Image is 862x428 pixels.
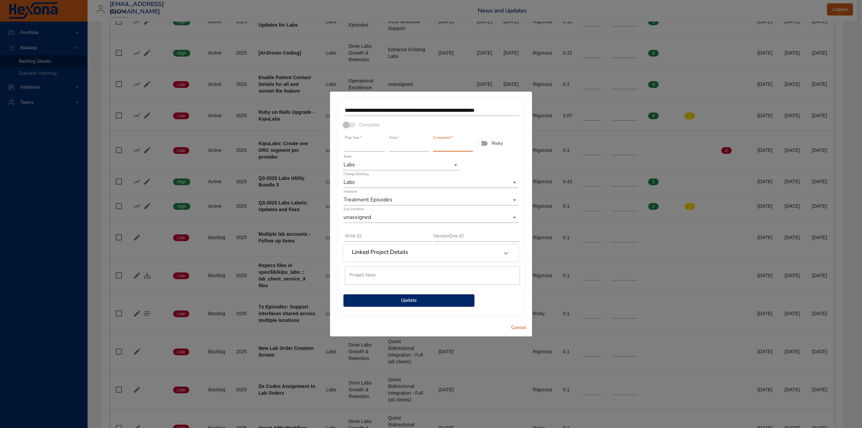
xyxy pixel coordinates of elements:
[345,136,362,139] label: Plan Year
[343,177,519,188] div: Labs
[343,190,357,193] label: Initiative
[343,195,519,205] div: Treatment Episodes
[343,207,364,211] label: Sub Initiative
[343,294,474,307] button: Update
[359,121,379,128] span: Complete
[508,322,529,334] button: Cancel
[343,160,460,170] div: Labs
[344,245,518,262] div: Linked Project Details
[389,136,399,139] label: Total
[433,136,453,139] label: Completed
[492,140,503,147] span: Risky
[352,249,408,256] h6: Linked Project Details
[343,212,519,223] div: unassigned
[343,172,369,176] label: Change Backlog
[510,324,527,332] span: Cancel
[349,296,469,305] span: Update
[343,155,352,158] label: Team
